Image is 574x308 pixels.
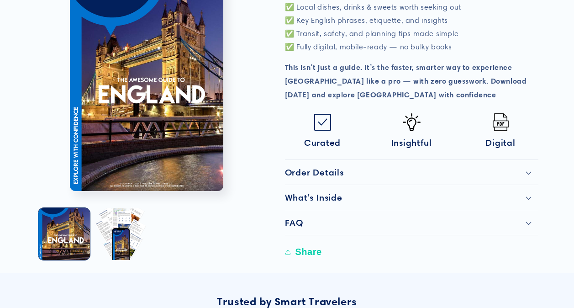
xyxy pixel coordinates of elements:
[285,185,538,210] summary: What's Inside
[95,208,146,260] button: Load image 2 in gallery view
[485,137,515,148] span: Digital
[391,137,432,148] span: Insightful
[285,160,538,185] summary: Order Details
[38,208,90,260] button: Load image 1 in gallery view
[304,137,341,148] span: Curated
[285,192,342,203] h2: What's Inside
[285,167,344,178] h2: Order Details
[492,113,510,131] img: Pdf.png
[285,242,325,262] button: Share
[285,210,538,235] summary: FAQ
[285,63,527,99] strong: This isn’t just a guide. It’s the faster, smarter way to experience [GEOGRAPHIC_DATA] like a pro ...
[285,217,303,228] h2: FAQ
[403,113,421,131] img: Idea-icon.png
